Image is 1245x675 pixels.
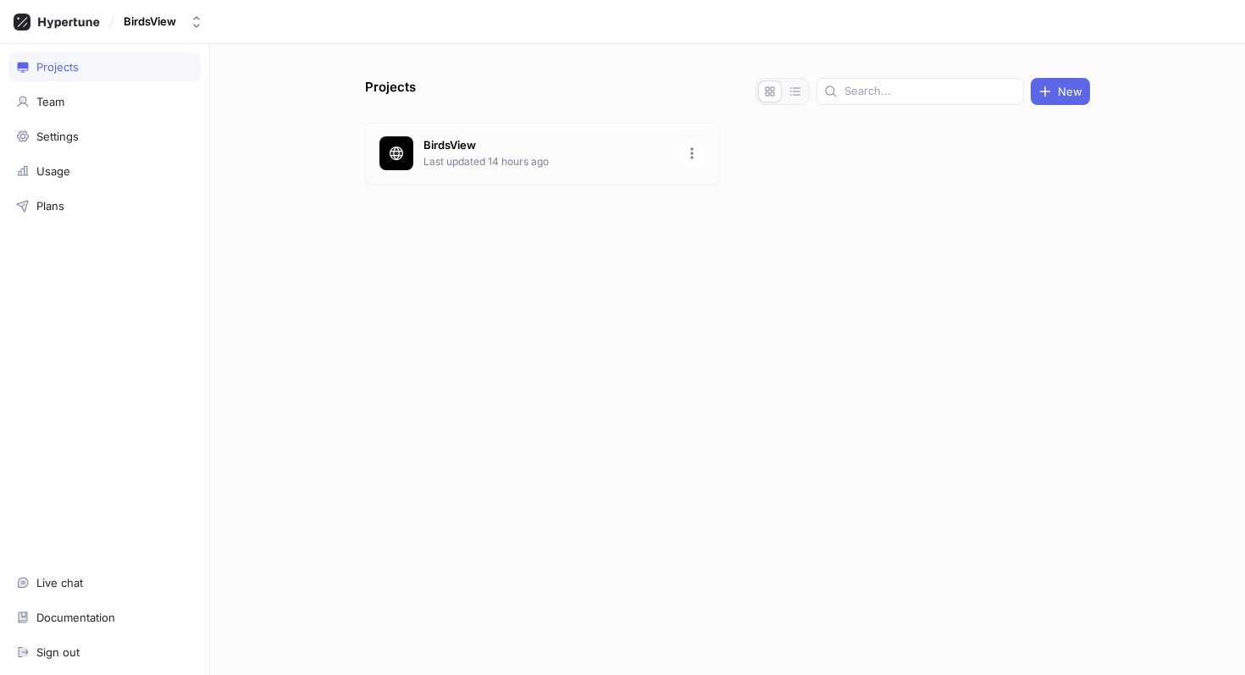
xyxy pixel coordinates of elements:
[36,60,79,74] div: Projects
[36,199,64,213] div: Plans
[1058,86,1082,97] span: New
[36,611,115,624] div: Documentation
[8,603,201,632] a: Documentation
[36,130,79,143] div: Settings
[117,8,210,36] button: BirdsView
[36,95,64,108] div: Team
[844,83,1016,100] input: Search...
[423,137,669,154] p: BirdsView
[124,14,176,29] div: BirdsView
[8,53,201,81] a: Projects
[365,78,416,105] p: Projects
[8,87,201,116] a: Team
[8,122,201,151] a: Settings
[8,157,201,185] a: Usage
[423,154,669,169] p: Last updated 14 hours ago
[36,645,80,659] div: Sign out
[1031,78,1090,105] button: New
[36,164,70,178] div: Usage
[8,191,201,220] a: Plans
[36,576,83,589] div: Live chat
